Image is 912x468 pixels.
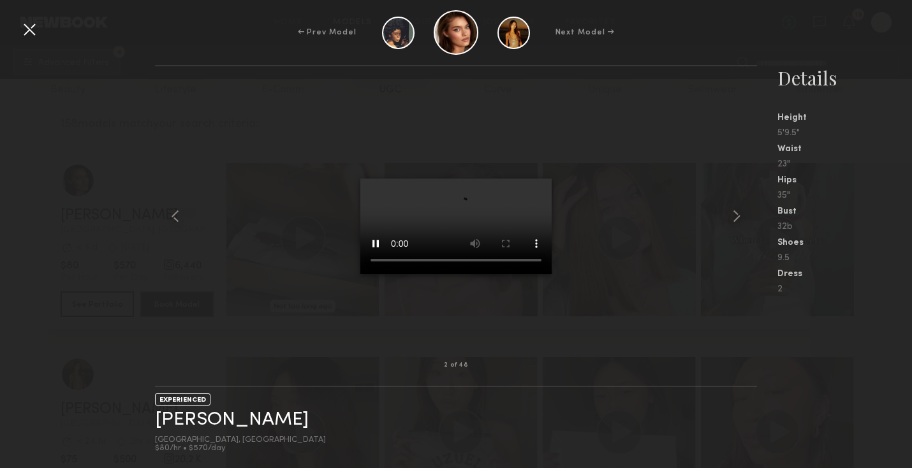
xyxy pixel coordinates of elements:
div: 2 of 48 [444,362,468,369]
div: 32b [777,223,912,231]
div: 35" [777,191,912,200]
div: Shoes [777,238,912,247]
div: [GEOGRAPHIC_DATA], [GEOGRAPHIC_DATA] [155,436,326,444]
div: Next Model → [555,27,615,38]
div: $80/hr • $570/day [155,444,326,453]
div: ← Prev Model [298,27,357,38]
div: EXPERIENCED [155,393,210,406]
div: Details [777,65,912,91]
div: 5'9.5" [777,129,912,138]
div: 23" [777,160,912,169]
div: 9.5 [777,254,912,263]
div: Hips [777,176,912,185]
div: Dress [777,270,912,279]
div: Bust [777,207,912,216]
div: 2 [777,285,912,294]
div: Waist [777,145,912,154]
a: [PERSON_NAME] [155,410,309,430]
div: Height [777,113,912,122]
